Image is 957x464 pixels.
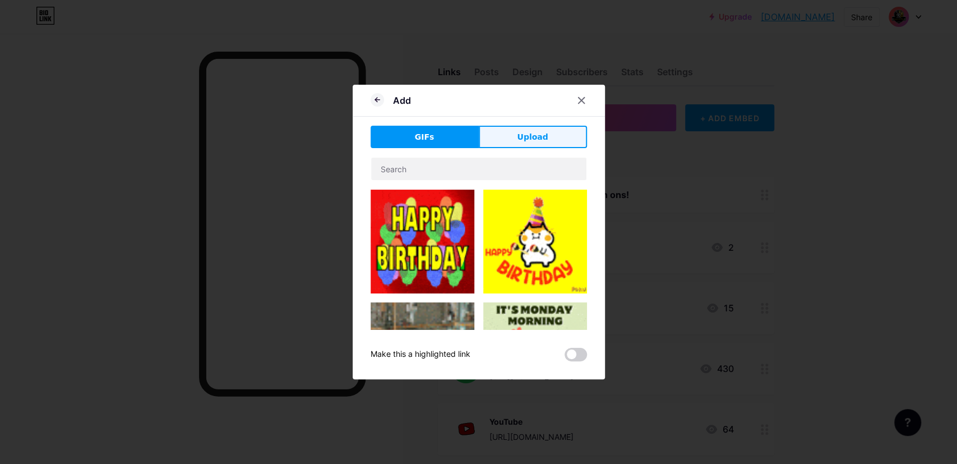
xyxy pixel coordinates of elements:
button: GIFs [371,126,479,148]
img: Gihpy [371,190,474,293]
div: Add [393,94,411,107]
input: Search [371,158,586,180]
img: Gihpy [483,302,587,406]
span: Upload [517,131,548,143]
button: Upload [479,126,587,148]
img: Gihpy [483,190,587,293]
span: GIFs [415,131,434,143]
div: Make this a highlighted link [371,348,470,361]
